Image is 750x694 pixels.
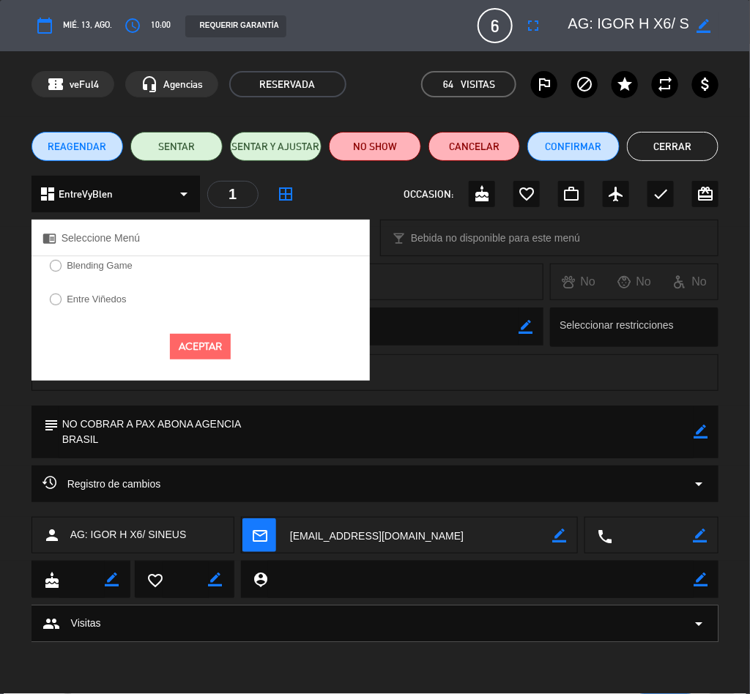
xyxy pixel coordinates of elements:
[576,75,593,93] i: block
[39,185,56,203] i: dashboard
[59,186,113,203] span: EntreVyBlen
[520,12,546,39] button: fullscreen
[70,76,99,93] span: veFul4
[428,132,521,161] button: Cancelar
[652,185,669,203] i: check
[48,139,106,154] span: REAGENDAR
[392,231,406,245] i: local_bar
[141,75,158,93] i: headset_mic
[62,230,140,247] span: Seleccione Menú
[473,185,491,203] i: cake
[119,12,146,39] button: access_time
[552,529,566,542] i: border_color
[31,132,124,161] button: REAGENDAR
[251,527,267,543] i: mail_outline
[535,75,553,93] i: outlined_flag
[697,185,714,203] i: card_giftcard
[596,528,612,544] i: local_phone
[278,185,295,203] i: border_all
[694,572,708,586] i: border_color
[656,75,674,93] i: repeat
[551,272,606,291] div: No
[36,17,53,34] i: calendar_today
[175,185,193,203] i: arrow_drop_down
[230,132,322,161] button: SENTAR Y AJUSTAR
[43,526,61,544] i: person
[42,417,59,433] i: subject
[411,230,580,247] span: Bebida no disponible para este menú
[209,572,223,586] i: border_color
[42,475,161,493] span: Registro de cambios
[163,76,203,93] span: Agencias
[524,17,542,34] i: fullscreen
[31,12,58,39] button: calendar_today
[329,132,421,161] button: NO SHOW
[170,334,231,359] button: Aceptar
[71,615,101,632] span: Visitas
[518,185,535,203] i: favorite_border
[662,272,718,291] div: No
[562,185,580,203] i: work_outline
[63,18,112,33] span: mié. 13, ago.
[697,19,710,33] i: border_color
[690,615,708,633] span: arrow_drop_down
[519,320,532,334] i: border_color
[697,75,714,93] i: attach_money
[606,272,662,291] div: No
[252,571,268,587] i: person_pin
[461,76,495,93] em: Visitas
[70,526,187,543] span: AG: IGOR H X6/ SINEUS
[43,572,59,588] i: cake
[47,75,64,93] span: confirmation_number
[146,572,163,588] i: favorite_border
[693,529,707,542] i: border_color
[130,132,223,161] button: SENTAR
[124,17,141,34] i: access_time
[527,132,620,161] button: Confirmar
[616,75,634,93] i: star
[694,425,708,439] i: border_color
[105,572,119,586] i: border_color
[207,181,259,208] div: 1
[404,186,453,203] span: OCCASION:
[67,294,126,304] label: Entre Viñedos
[185,15,286,37] div: REQUERIR GARANTÍA
[67,261,133,270] label: Blending Game
[151,18,171,33] span: 10:00
[690,475,708,493] i: arrow_drop_down
[607,185,625,203] i: airplanemode_active
[229,71,346,97] span: RESERVADA
[478,8,513,43] span: 6
[443,76,453,93] span: 64
[42,231,56,245] i: chrome_reader_mode
[627,132,719,161] button: Cerrar
[42,615,60,633] span: group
